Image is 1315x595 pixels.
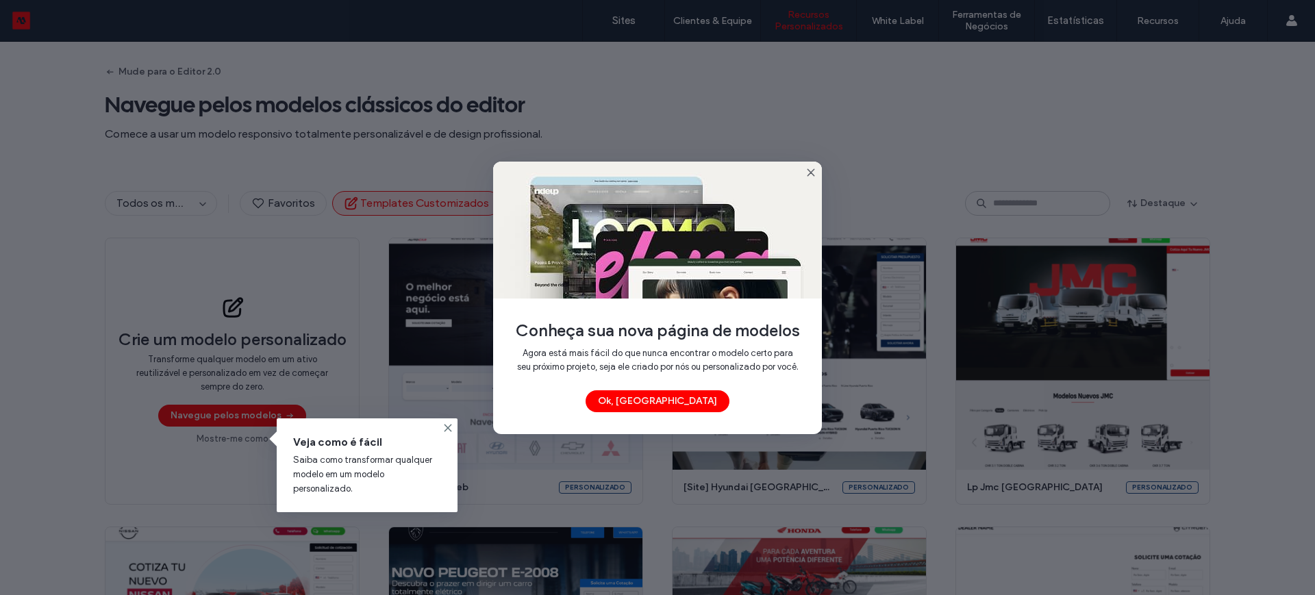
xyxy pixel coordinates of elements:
[515,320,800,341] span: Conheça sua nova página de modelos
[515,346,800,374] span: Agora está mais fácil do que nunca encontrar o modelo certo para seu próximo projeto, seja ele cr...
[586,390,729,412] button: Ok, [GEOGRAPHIC_DATA]
[293,435,441,450] span: Veja como é fácil
[493,162,822,299] img: templates_page_announcement.jpg
[293,455,432,494] span: Saiba como transformar qualquer modelo em um modelo personalizado.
